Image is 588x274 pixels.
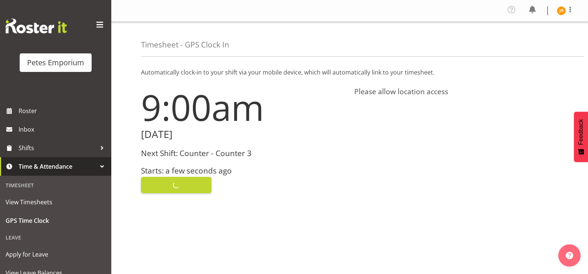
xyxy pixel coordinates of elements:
a: View Timesheets [2,193,109,211]
span: Feedback [578,119,584,145]
img: Rosterit website logo [6,19,67,33]
h4: Timesheet - GPS Clock In [141,40,229,49]
div: Timesheet [2,178,109,193]
button: Feedback - Show survey [574,112,588,162]
span: Shifts [19,142,96,153]
img: jeseryl-armstrong10788.jpg [557,6,566,15]
h3: Starts: a few seconds ago [141,166,345,175]
h4: Please allow location access [354,87,559,96]
div: Petes Emporium [27,57,84,68]
span: Roster [19,105,108,116]
span: Time & Attendance [19,161,96,172]
p: Automatically clock-in to your shift via your mobile device, which will automatically link to you... [141,68,558,77]
h1: 9:00am [141,87,345,127]
span: View Timesheets [6,197,106,208]
span: Apply for Leave [6,249,106,260]
div: Leave [2,230,109,245]
img: help-xxl-2.png [566,252,573,259]
a: Apply for Leave [2,245,109,264]
h3: Next Shift: Counter - Counter 3 [141,149,345,158]
h2: [DATE] [141,129,345,140]
span: GPS Time Clock [6,215,106,226]
span: Inbox [19,124,108,135]
a: GPS Time Clock [2,211,109,230]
